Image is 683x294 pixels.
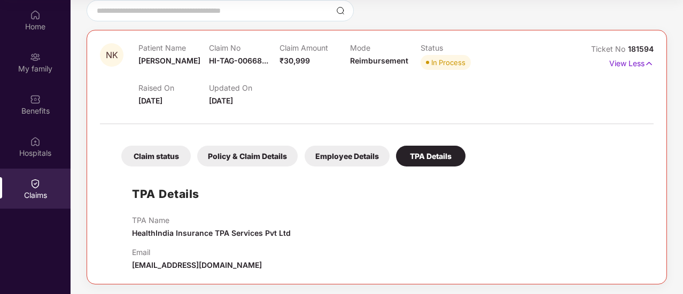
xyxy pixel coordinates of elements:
img: svg+xml;base64,PHN2ZyBpZD0iU2VhcmNoLTMyeDMyIiB4bWxucz0iaHR0cDovL3d3dy53My5vcmcvMjAwMC9zdmciIHdpZH... [336,6,345,15]
img: svg+xml;base64,PHN2ZyB4bWxucz0iaHR0cDovL3d3dy53My5vcmcvMjAwMC9zdmciIHdpZHRoPSIxNyIgaGVpZ2h0PSIxNy... [645,58,654,69]
p: Updated On [209,83,280,92]
span: HealthIndia Insurance TPA Services Pvt Ltd [132,228,291,237]
h1: TPA Details [132,185,199,203]
span: [DATE] [138,96,162,105]
img: svg+xml;base64,PHN2ZyBpZD0iQmVuZWZpdHMiIHhtbG5zPSJodHRwOi8vd3d3LnczLm9yZy8yMDAwL3N2ZyIgd2lkdGg9Ij... [30,94,41,105]
p: Claim No [209,43,280,52]
p: Raised On [138,83,209,92]
div: Policy & Claim Details [197,146,298,166]
span: HI-TAG-00668... [209,56,268,65]
img: svg+xml;base64,PHN2ZyBpZD0iSG9zcGl0YWxzIiB4bWxucz0iaHR0cDovL3d3dy53My5vcmcvMjAwMC9zdmciIHdpZHRoPS... [30,136,41,147]
span: Ticket No [591,44,628,53]
img: svg+xml;base64,PHN2ZyB3aWR0aD0iMjAiIGhlaWdodD0iMjAiIHZpZXdCb3g9IjAgMCAyMCAyMCIgZmlsbD0ibm9uZSIgeG... [30,52,41,62]
span: Reimbursement [350,56,408,65]
div: In Process [431,57,465,68]
p: View Less [609,55,654,69]
p: Claim Amount [280,43,350,52]
p: Status [421,43,491,52]
div: Claim status [121,146,191,166]
p: Patient Name [138,43,209,52]
p: Email [132,248,262,257]
span: NK [106,51,118,60]
p: TPA Name [132,216,291,225]
span: ₹30,999 [280,56,310,65]
img: svg+xml;base64,PHN2ZyBpZD0iSG9tZSIgeG1sbnM9Imh0dHA6Ly93d3cudzMub3JnLzIwMDAvc3ZnIiB3aWR0aD0iMjAiIG... [30,10,41,20]
span: [DATE] [209,96,233,105]
span: 181594 [628,44,654,53]
img: svg+xml;base64,PHN2ZyBpZD0iQ2xhaW0iIHhtbG5zPSJodHRwOi8vd3d3LnczLm9yZy8yMDAwL3N2ZyIgd2lkdGg9IjIwIi... [30,178,41,189]
div: TPA Details [396,146,465,166]
span: [PERSON_NAME] [138,56,200,65]
span: [EMAIL_ADDRESS][DOMAIN_NAME] [132,260,262,269]
p: Mode [350,43,421,52]
div: Employee Details [305,146,390,166]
